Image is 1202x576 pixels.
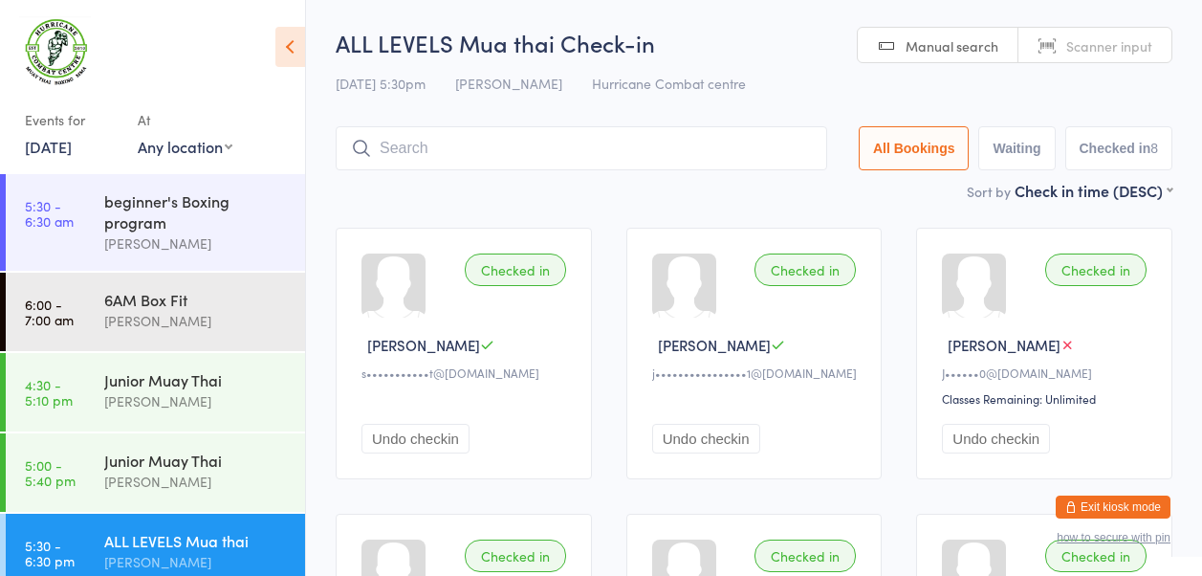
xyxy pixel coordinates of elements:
[25,297,74,327] time: 6:00 - 7:00 am
[1150,141,1158,156] div: 8
[25,136,72,157] a: [DATE]
[658,335,771,355] span: [PERSON_NAME]
[652,365,863,381] div: j••••••••••••••••1@[DOMAIN_NAME]
[754,540,856,572] div: Checked in
[1065,126,1173,170] button: Checked in8
[25,457,76,488] time: 5:00 - 5:40 pm
[1056,496,1170,519] button: Exit kiosk mode
[1066,36,1152,55] span: Scanner input
[361,365,572,381] div: s•••••••••••t@[DOMAIN_NAME]
[1015,180,1172,201] div: Check in time (DESC)
[336,126,827,170] input: Search
[6,273,305,351] a: 6:00 -7:00 am6AM Box Fit[PERSON_NAME]
[25,104,119,136] div: Events for
[455,74,562,93] span: [PERSON_NAME]
[104,530,289,551] div: ALL LEVELS Mua thai
[104,471,289,493] div: [PERSON_NAME]
[25,377,73,408] time: 4:30 - 5:10 pm
[942,424,1050,454] button: Undo checkin
[104,190,289,233] div: beginner's Boxing program
[138,136,232,157] div: Any location
[942,365,1152,381] div: J••••••0@[DOMAIN_NAME]
[104,369,289,390] div: Junior Muay Thai
[967,182,1011,201] label: Sort by
[367,335,480,355] span: [PERSON_NAME]
[652,424,760,454] button: Undo checkin
[6,433,305,512] a: 5:00 -5:40 pmJunior Muay Thai[PERSON_NAME]
[1045,540,1147,572] div: Checked in
[104,233,289,255] div: [PERSON_NAME]
[19,14,91,85] img: Hurricane Combat Centre
[978,126,1055,170] button: Waiting
[465,254,566,286] div: Checked in
[104,450,289,471] div: Junior Muay Thai
[336,74,426,93] span: [DATE] 5:30pm
[361,424,470,454] button: Undo checkin
[336,27,1172,58] h2: ALL LEVELS Mua thai Check-in
[25,198,74,229] time: 5:30 - 6:30 am
[465,540,566,572] div: Checked in
[859,126,970,170] button: All Bookings
[906,36,998,55] span: Manual search
[1045,254,1147,286] div: Checked in
[25,538,75,568] time: 5:30 - 6:30 pm
[104,551,289,573] div: [PERSON_NAME]
[104,289,289,310] div: 6AM Box Fit
[6,174,305,271] a: 5:30 -6:30 ambeginner's Boxing program[PERSON_NAME]
[138,104,232,136] div: At
[592,74,746,93] span: Hurricane Combat centre
[104,310,289,332] div: [PERSON_NAME]
[948,335,1060,355] span: [PERSON_NAME]
[1057,531,1170,544] button: how to secure with pin
[942,390,1152,407] div: Classes Remaining: Unlimited
[104,390,289,412] div: [PERSON_NAME]
[6,353,305,432] a: 4:30 -5:10 pmJunior Muay Thai[PERSON_NAME]
[754,254,856,286] div: Checked in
